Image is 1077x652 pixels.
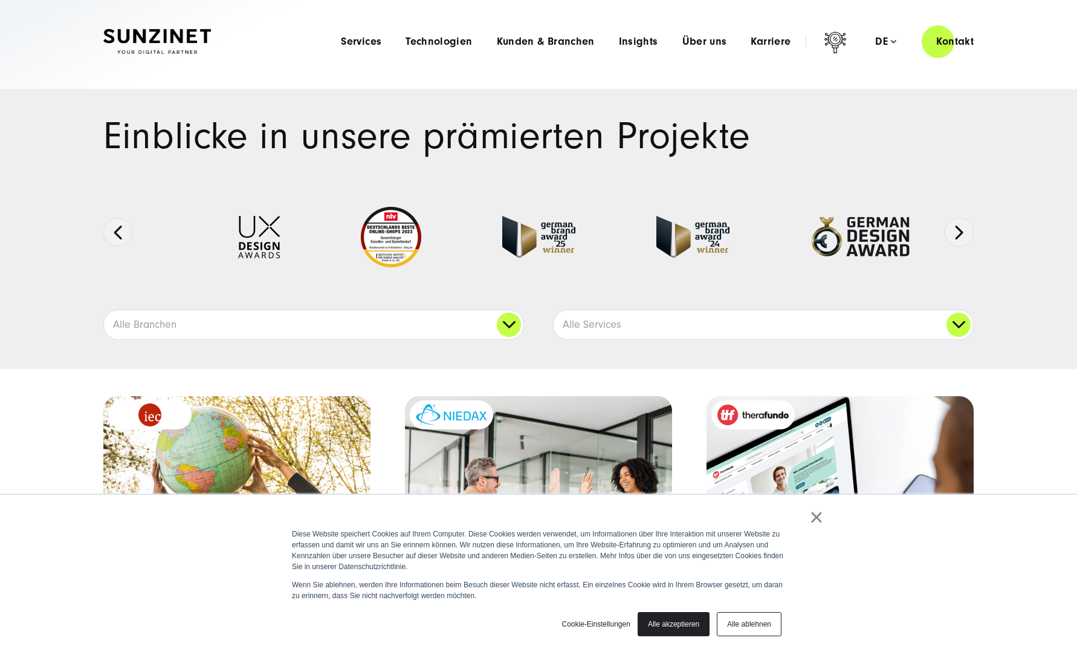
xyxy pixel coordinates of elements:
img: German Brand Award winner 2025 - Full Service Digital Agentur SUNZINET [502,216,575,258]
img: niedax-logo [416,404,487,425]
div: de [875,36,896,48]
a: × [809,512,824,523]
a: Karriere [751,36,791,48]
img: German-Brand-Award - fullservice digital agentur SUNZINET [656,216,729,258]
img: Deutschlands beste Online Shops 2023 - boesner - Kunde - SUNZINET [361,207,421,267]
a: Services [341,36,381,48]
a: Insights [619,36,658,48]
img: German-Design-Award - fullservice digital agentur SUNZINET [810,216,910,258]
a: Alle ablehnen [717,612,781,636]
button: Previous [103,218,132,247]
a: Alle akzeptieren [638,612,710,636]
img: UX-Design-Awards - fullservice digital agentur SUNZINET [238,216,280,258]
img: SUNZINET Full Service Digital Agentur [103,29,211,54]
img: logo_IEC [138,403,161,426]
img: therafundo_10-2024_logo_2c [717,405,789,425]
p: Diese Website speichert Cookies auf Ihrem Computer. Diese Cookies werden verwendet, um Informatio... [292,529,785,572]
a: Kontakt [922,24,988,59]
button: Next [945,218,974,247]
a: Cookie-Einstellungen [561,619,630,630]
a: Kunden & Branchen [497,36,595,48]
a: Alle Services [554,310,973,339]
p: Wenn Sie ablehnen, werden Ihre Informationen beim Besuch dieser Website nicht erfasst. Ein einzel... [292,579,785,601]
a: Technologien [406,36,472,48]
h1: Einblicke in unsere prämierten Projekte [103,118,974,155]
a: Über uns [682,36,727,48]
a: Alle Branchen [104,310,523,339]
